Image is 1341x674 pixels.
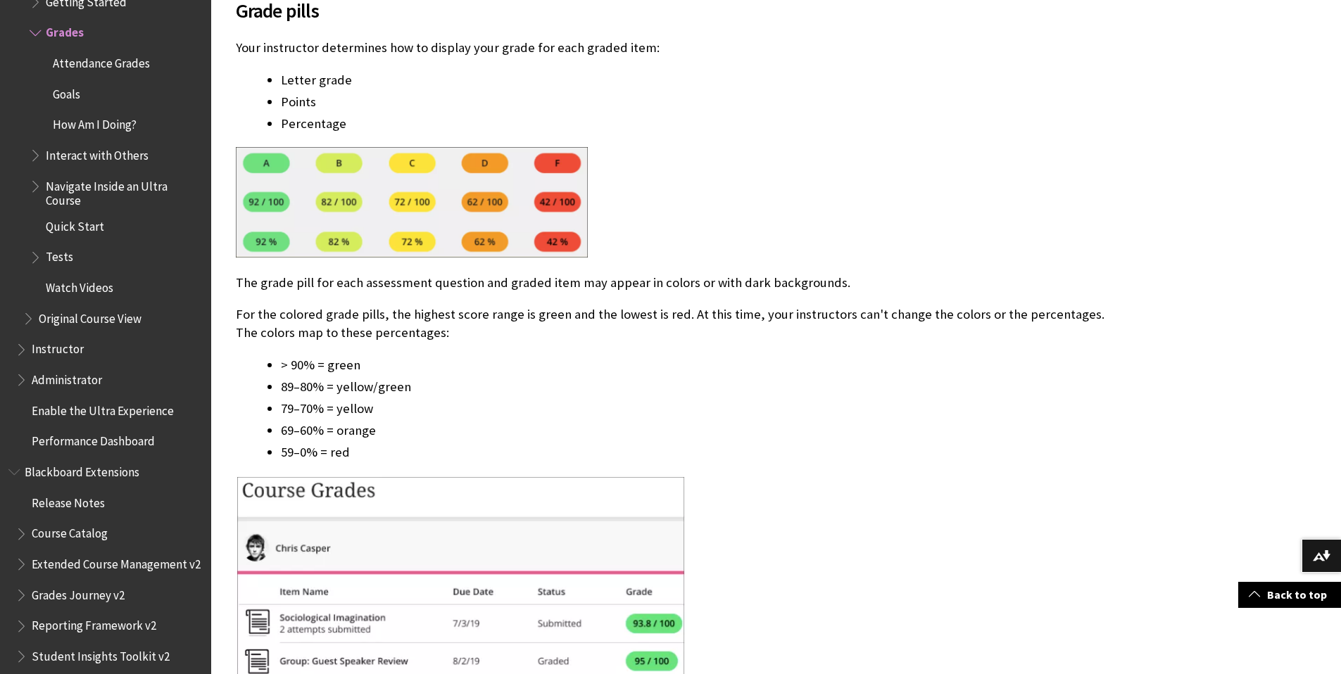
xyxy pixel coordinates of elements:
[53,113,137,132] span: How Am I Doing?
[236,305,1109,342] p: For the colored grade pills, the highest score range is green and the lowest is red. At this time...
[53,51,150,70] span: Attendance Grades
[32,644,170,663] span: Student Insights Toolkit v2
[46,215,104,234] span: Quick Start
[46,21,84,40] span: Grades
[32,491,105,510] span: Release Notes
[53,82,80,101] span: Goals
[236,147,588,257] img: Grades organized by letter
[281,443,1109,462] li: 59–0% = red
[25,460,139,479] span: Blackboard Extensions
[32,399,174,418] span: Enable the Ultra Experience
[39,307,141,326] span: Original Course View
[1238,582,1341,608] a: Back to top
[46,276,113,295] span: Watch Videos
[32,338,84,357] span: Instructor
[32,368,102,387] span: Administrator
[46,174,201,208] span: Navigate Inside an Ultra Course
[281,92,1109,112] li: Points
[32,522,108,541] span: Course Catalog
[281,70,1109,90] li: Letter grade
[32,430,155,449] span: Performance Dashboard
[281,114,1109,134] li: Percentage
[32,552,201,571] span: Extended Course Management v2
[32,614,156,633] span: Reporting Framework v2
[281,399,1109,419] li: 79–70% = yellow
[46,144,149,163] span: Interact with Others
[281,377,1109,397] li: 89–80% = yellow/green
[236,39,1109,57] p: Your instructor determines how to display your grade for each graded item:
[281,421,1109,440] li: 69–60% = orange
[32,583,125,602] span: Grades Journey v2
[281,355,1109,375] li: > 90% = green
[236,274,1109,292] p: The grade pill for each assessment question and graded item may appear in colors or with dark bac...
[46,246,73,265] span: Tests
